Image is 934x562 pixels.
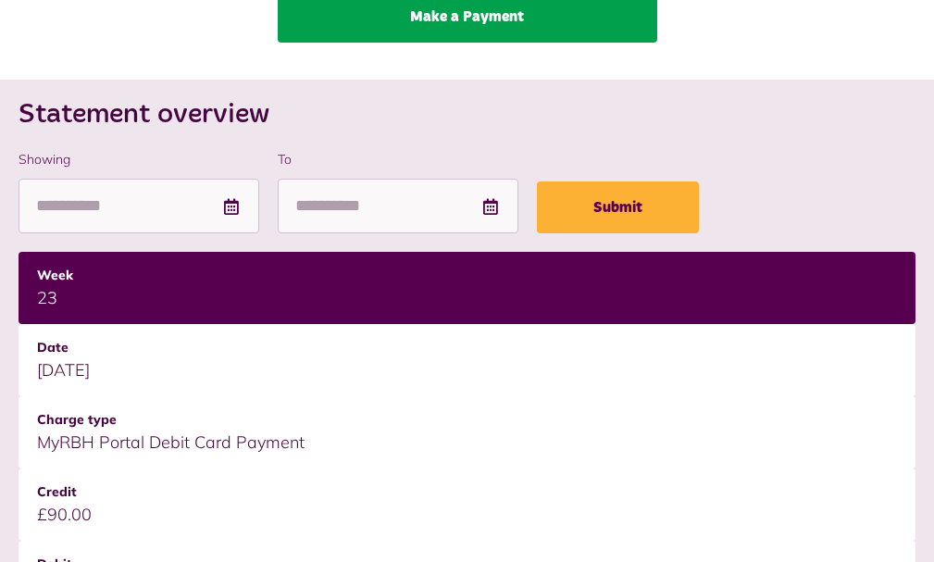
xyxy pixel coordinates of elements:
button: Submit [537,181,699,233]
label: Showing [19,150,259,169]
h2: Statement overview [19,98,915,131]
td: 23 [19,252,915,324]
label: To [278,150,518,169]
td: MyRBH Portal Debit Card Payment [19,396,915,468]
td: £90.00 [19,468,915,541]
td: [DATE] [19,324,915,396]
